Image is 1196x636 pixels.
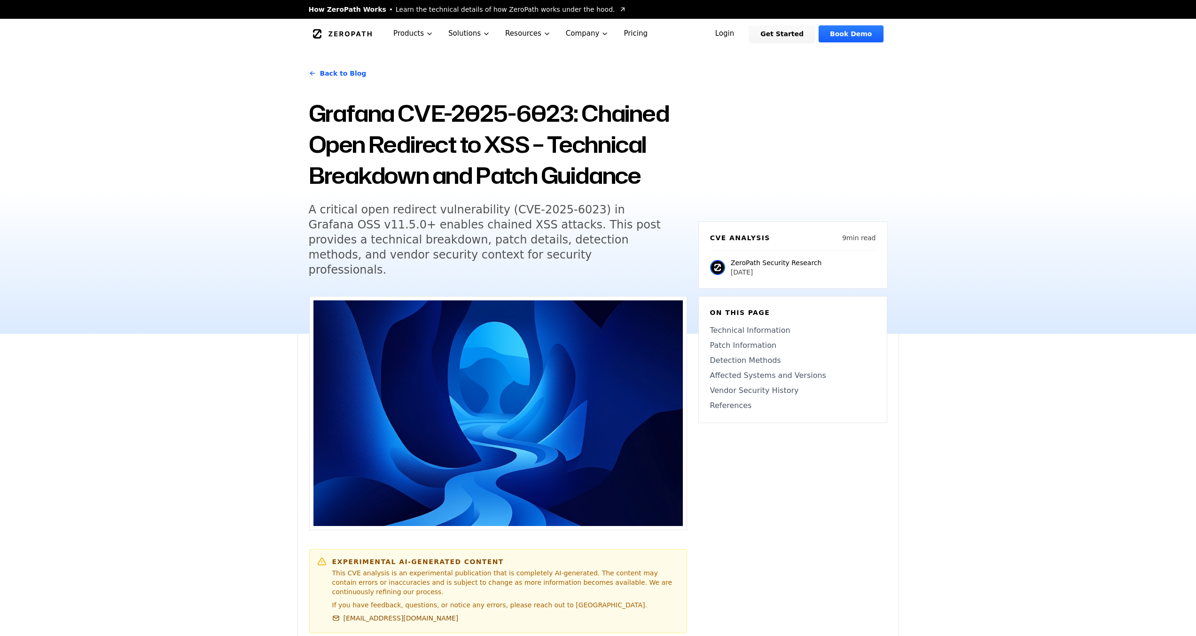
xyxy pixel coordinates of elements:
[498,19,558,48] button: Resources
[704,25,746,42] a: Login
[309,60,367,86] a: Back to Blog
[441,19,498,48] button: Solutions
[731,258,822,267] p: ZeroPath Security Research
[710,400,876,411] a: References
[842,233,876,243] p: 9 min read
[819,25,883,42] a: Book Demo
[749,25,815,42] a: Get Started
[710,308,876,317] h6: On this page
[396,5,615,14] span: Learn the technical details of how ZeroPath works under the hood.
[309,202,670,277] h5: A critical open redirect vulnerability (CVE-2025-6023) in Grafana OSS v11.5.0+ enables chained XS...
[710,260,725,275] img: ZeroPath Security Research
[386,19,441,48] button: Products
[616,19,655,48] a: Pricing
[309,5,386,14] span: How ZeroPath Works
[710,370,876,381] a: Affected Systems and Versions
[710,340,876,351] a: Patch Information
[309,98,687,191] h1: Grafana CVE-2025-6023: Chained Open Redirect to XSS – Technical Breakdown and Patch Guidance
[297,19,899,48] nav: Global
[332,600,679,610] p: If you have feedback, questions, or notice any errors, please reach out to [GEOGRAPHIC_DATA].
[710,385,876,396] a: Vendor Security History
[313,300,683,526] img: Grafana CVE-2025-6023: Chained Open Redirect to XSS – Technical Breakdown and Patch Guidance
[309,5,626,14] a: How ZeroPath WorksLearn the technical details of how ZeroPath works under the hood.
[710,325,876,336] a: Technical Information
[731,267,822,277] p: [DATE]
[332,568,679,597] p: This CVE analysis is an experimental publication that is completely AI-generated. The content may...
[332,557,679,566] h6: Experimental AI-Generated Content
[558,19,617,48] button: Company
[710,355,876,366] a: Detection Methods
[710,233,770,243] h6: CVE Analysis
[332,613,459,623] a: [EMAIL_ADDRESS][DOMAIN_NAME]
